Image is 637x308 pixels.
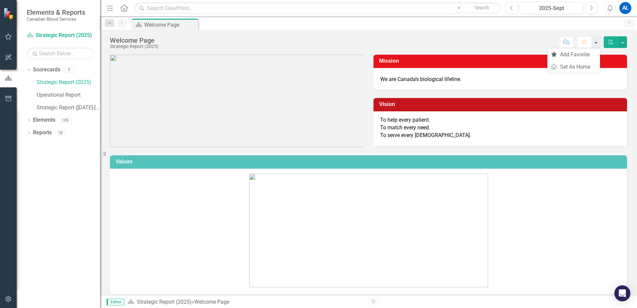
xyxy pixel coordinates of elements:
[619,2,631,14] button: AL
[33,129,52,137] a: Reports
[135,2,500,14] input: Search ClearPoint...
[27,8,85,16] span: Elements & Reports
[37,91,100,99] a: Operational Report
[55,130,66,136] div: 18
[110,55,363,147] img: CBS_logo_descriptions%20v2.png
[465,3,499,13] button: Search
[379,101,624,107] h3: Vision
[522,4,581,12] div: 2025-Sept
[37,79,100,86] a: Strategic Report (2025)
[144,21,197,29] div: Welcome Page
[380,76,461,82] span: We are Canada’s biological lifeline.
[128,298,363,306] div: »
[547,61,600,73] a: Set As Home
[110,37,159,44] div: Welcome Page
[194,299,229,305] div: Welcome Page
[27,16,85,22] small: Canadian Blood Services
[249,174,488,287] img: CBS_values.png
[27,32,93,39] a: Strategic Report (2025)
[37,104,100,112] a: Strategic Report ([DATE]-[DATE]) (Archive)
[27,48,93,59] input: Search Below...
[64,67,74,73] div: 3
[110,44,159,49] div: Strategic Report (2025)
[614,285,630,301] div: Open Intercom Messenger
[59,117,72,123] div: 109
[475,5,489,10] span: Search
[107,299,124,305] span: Editor
[137,299,192,305] a: Strategic Report (2025)
[116,159,624,165] h3: Values
[3,8,15,19] img: ClearPoint Strategy
[33,116,55,124] a: Elements
[547,48,600,61] a: Add Favorite
[520,2,583,14] button: 2025-Sept
[33,66,60,74] a: Scorecards
[379,58,624,64] h3: Mission
[380,116,620,139] p: To help every patient. To match every need. To serve every [DEMOGRAPHIC_DATA].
